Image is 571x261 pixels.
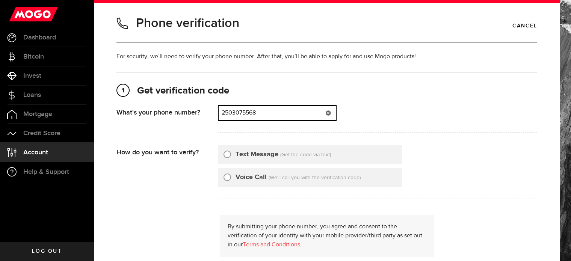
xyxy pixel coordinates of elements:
span: Help & Support [23,169,69,175]
a: Terms and Conditions [243,242,300,248]
span: Loans [23,92,41,98]
div: What's your phone number? [116,105,218,117]
div: By submitting your phone number, you agree and consent to the verification of your identity with ... [220,215,434,257]
label: Text Message [236,149,278,160]
span: Account [23,149,48,156]
input: Voice Call [224,172,231,180]
span: 1 [117,84,129,97]
input: Text Message [224,149,231,157]
button: Open LiveChat chat widget [6,3,29,26]
h1: Phone verification [136,14,239,33]
p: For security, we’ll need to verify your phone number. After that, you’ll be able to apply for and... [116,52,537,61]
span: Log out [32,249,62,254]
a: Cancel [512,20,537,32]
span: (Get the code via text) [280,152,331,157]
h2: Get verification code [116,84,537,98]
span: Dashboard [23,34,56,41]
span: Mortgage [23,111,52,118]
span: (We'll call you with the verification code) [269,175,361,180]
label: Voice Call [236,172,267,183]
span: Credit Score [23,130,60,137]
span: Invest [23,72,41,79]
div: How do you want to verify? [116,145,218,157]
span: Bitcoin [23,53,44,60]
